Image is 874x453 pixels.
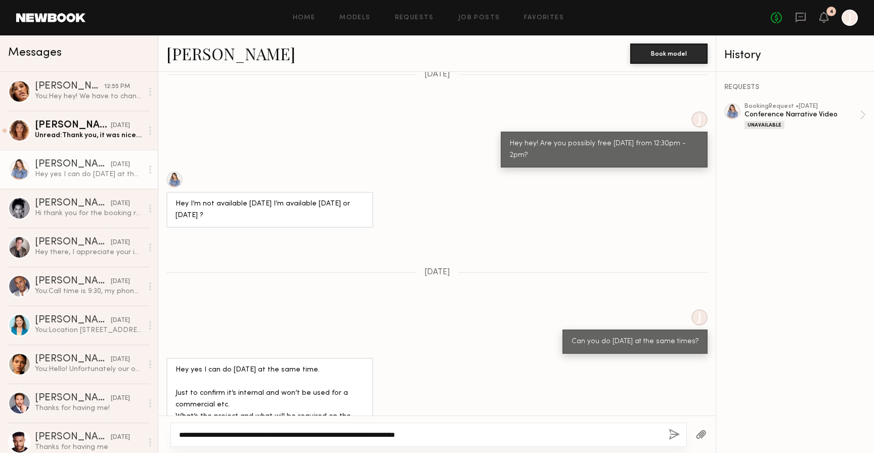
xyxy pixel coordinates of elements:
div: Can you do [DATE] at the same times? [572,336,698,348]
div: [PERSON_NAME] [35,315,111,325]
div: Hey there, I appreciate your interest. I see you’re only looking for three hours of work - Which ... [35,248,143,257]
div: [PERSON_NAME] [35,198,111,209]
a: Book model [630,49,708,57]
span: Messages [8,47,62,59]
div: 4 [829,9,834,15]
div: Conference Narrative Video [745,110,860,119]
div: [DATE] [111,316,130,325]
a: Job Posts [458,15,500,21]
a: J [842,10,858,26]
a: Requests [395,15,434,21]
span: [DATE] [424,268,450,277]
div: [DATE] [111,238,130,248]
div: [PERSON_NAME] [35,159,111,170]
a: bookingRequest •[DATE]Conference Narrative VideoUnavailable [745,103,866,129]
span: [DATE] [424,70,450,79]
div: [DATE] [111,394,130,403]
div: [PERSON_NAME] [35,354,111,364]
div: Thanks for having me [35,442,143,452]
a: Favorites [524,15,564,21]
div: Unavailable [745,121,784,129]
div: Thanks for having me! [35,403,143,413]
div: Hey yes I can do [DATE] at the same time. Just to confirm it’s internal and won’t be used for a c... [35,170,143,179]
div: Hey yes I can do [DATE] at the same time. Just to confirm it’s internal and won’t be used for a c... [176,364,364,434]
div: [PERSON_NAME] [35,432,111,442]
div: [PERSON_NAME] [35,276,111,286]
div: You: Hey hey! We have to change location to the track at [GEOGRAPHIC_DATA] FYI [35,92,143,101]
div: Unread: Thank you, it was nice meeting and working with everyone! [35,131,143,140]
a: Models [339,15,370,21]
div: [DATE] [111,160,130,170]
div: booking Request • [DATE] [745,103,860,110]
div: [PERSON_NAME] [35,120,111,131]
div: [PERSON_NAME] [35,393,111,403]
div: You: Location [STREET_ADDRESS][PERSON_NAME] [35,325,143,335]
button: Book model [630,44,708,64]
div: 12:55 PM [104,82,130,92]
a: Home [293,15,316,21]
div: Hey hey! Are you possibly free [DATE] from 12:30pm - 2pm? [510,138,698,161]
div: History [724,50,866,61]
div: [PERSON_NAME] [35,237,111,248]
div: [DATE] [111,121,130,131]
div: Hi thank you for the booking request I declined previously because I originally submitted for the... [35,209,143,218]
div: Hey I’m not available [DATE] I’m available [DATE] or [DATE] ? [176,198,364,222]
div: You: Hello! Unfortunately our offer is our max budget for this role. [35,364,143,374]
div: [DATE] [111,433,130,442]
div: REQUESTS [724,84,866,91]
a: [PERSON_NAME] [166,43,295,64]
div: [DATE] [111,277,130,286]
div: [DATE] [111,355,130,364]
div: You: Call time is 9:30, my phone number is [PHONE_NUMBER] [35,286,143,296]
div: [DATE] [111,199,130,209]
div: [PERSON_NAME] [35,81,104,92]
